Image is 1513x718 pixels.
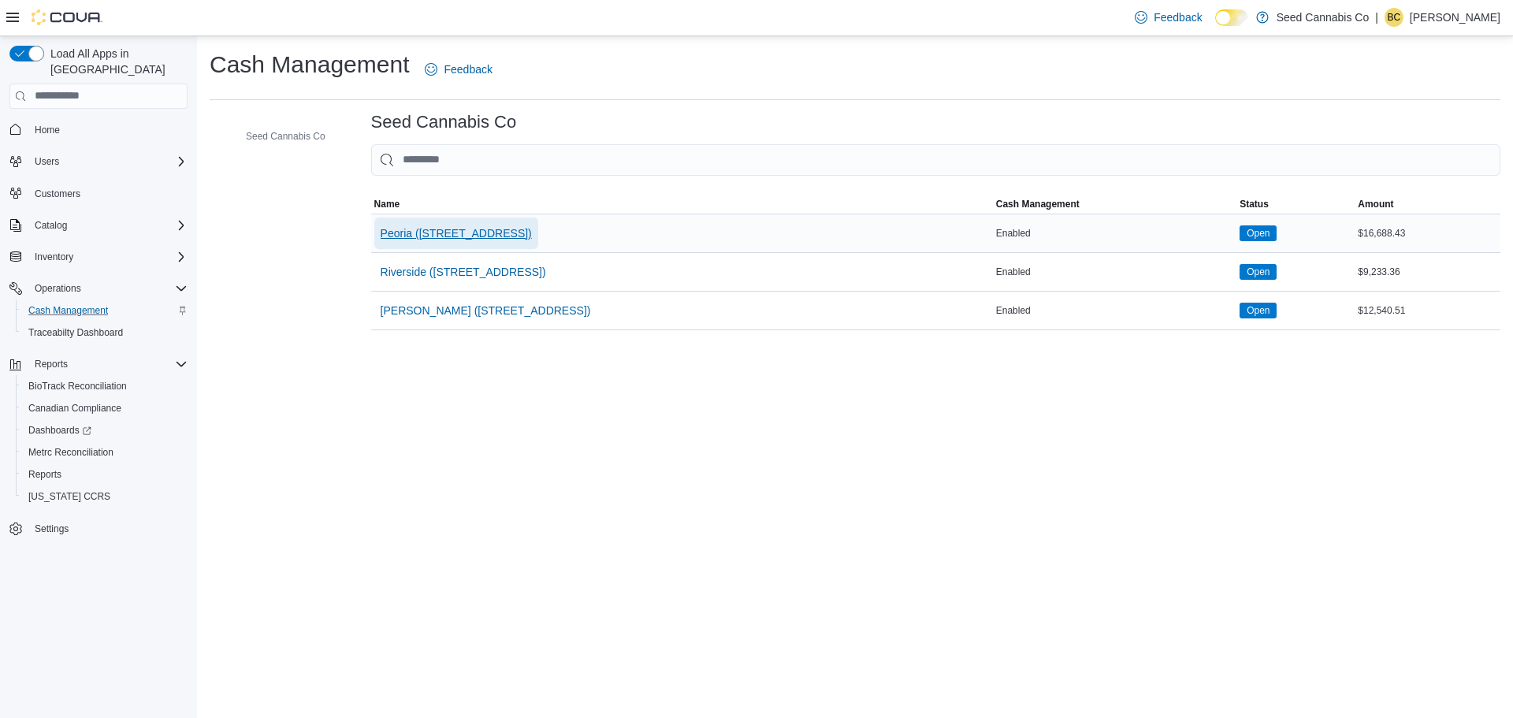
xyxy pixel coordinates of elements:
[9,112,188,582] nav: Complex example
[28,304,108,317] span: Cash Management
[374,218,538,249] button: Peoria ([STREET_ADDRESS])
[22,377,188,396] span: BioTrack Reconciliation
[28,446,113,459] span: Metrc Reconciliation
[374,256,552,288] button: Riverside ([STREET_ADDRESS])
[374,295,597,326] button: [PERSON_NAME] ([STREET_ADDRESS])
[22,377,133,396] a: BioTrack Reconciliation
[28,490,110,503] span: [US_STATE] CCRS
[210,49,409,80] h1: Cash Management
[381,225,532,241] span: Peoria ([STREET_ADDRESS])
[28,380,127,392] span: BioTrack Reconciliation
[3,118,194,141] button: Home
[371,113,517,132] h3: Seed Cannabis Co
[28,279,188,298] span: Operations
[22,465,68,484] a: Reports
[1247,226,1270,240] span: Open
[1355,262,1500,281] div: $9,233.36
[1388,8,1401,27] span: BC
[22,323,129,342] a: Traceabilty Dashboard
[3,517,194,540] button: Settings
[1236,195,1355,214] button: Status
[3,246,194,268] button: Inventory
[3,277,194,299] button: Operations
[28,402,121,415] span: Canadian Compliance
[22,487,188,506] span: Washington CCRS
[32,9,102,25] img: Cova
[16,375,194,397] button: BioTrack Reconciliation
[28,216,188,235] span: Catalog
[22,487,117,506] a: [US_STATE] CCRS
[16,441,194,463] button: Metrc Reconciliation
[35,523,69,535] span: Settings
[371,144,1500,176] input: This is a search bar. As you type, the results lower in the page will automatically filter.
[1240,198,1269,210] span: Status
[16,419,194,441] a: Dashboards
[371,195,993,214] button: Name
[22,399,188,418] span: Canadian Compliance
[28,519,75,538] a: Settings
[28,279,87,298] button: Operations
[44,46,188,77] span: Load All Apps in [GEOGRAPHIC_DATA]
[246,130,325,143] span: Seed Cannabis Co
[35,358,68,370] span: Reports
[3,214,194,236] button: Catalog
[35,251,73,263] span: Inventory
[1375,8,1378,27] p: |
[3,353,194,375] button: Reports
[1215,26,1216,27] span: Dark Mode
[993,224,1236,243] div: Enabled
[1247,265,1270,279] span: Open
[35,188,80,200] span: Customers
[1355,224,1500,243] div: $16,688.43
[22,301,188,320] span: Cash Management
[28,121,66,140] a: Home
[22,443,120,462] a: Metrc Reconciliation
[35,124,60,136] span: Home
[1385,8,1403,27] div: Bonnie Caldwell
[28,216,73,235] button: Catalog
[28,424,91,437] span: Dashboards
[22,323,188,342] span: Traceabilty Dashboard
[1240,303,1277,318] span: Open
[16,299,194,322] button: Cash Management
[3,182,194,205] button: Customers
[22,443,188,462] span: Metrc Reconciliation
[224,127,332,146] button: Seed Cannabis Co
[28,152,188,171] span: Users
[35,282,81,295] span: Operations
[993,301,1236,320] div: Enabled
[28,247,188,266] span: Inventory
[1355,195,1500,214] button: Amount
[381,264,546,280] span: Riverside ([STREET_ADDRESS])
[28,355,74,374] button: Reports
[993,262,1236,281] div: Enabled
[28,247,80,266] button: Inventory
[1355,301,1500,320] div: $12,540.51
[22,399,128,418] a: Canadian Compliance
[22,301,114,320] a: Cash Management
[996,198,1080,210] span: Cash Management
[444,61,492,77] span: Feedback
[1358,198,1393,210] span: Amount
[16,463,194,485] button: Reports
[16,322,194,344] button: Traceabilty Dashboard
[28,184,188,203] span: Customers
[35,219,67,232] span: Catalog
[993,195,1236,214] button: Cash Management
[28,519,188,538] span: Settings
[418,54,498,85] a: Feedback
[374,198,400,210] span: Name
[22,421,98,440] a: Dashboards
[28,184,87,203] a: Customers
[35,155,59,168] span: Users
[3,151,194,173] button: Users
[28,355,188,374] span: Reports
[22,465,188,484] span: Reports
[1154,9,1202,25] span: Feedback
[1247,303,1270,318] span: Open
[381,303,591,318] span: [PERSON_NAME] ([STREET_ADDRESS])
[1240,225,1277,241] span: Open
[28,120,188,140] span: Home
[1277,8,1370,27] p: Seed Cannabis Co
[28,326,123,339] span: Traceabilty Dashboard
